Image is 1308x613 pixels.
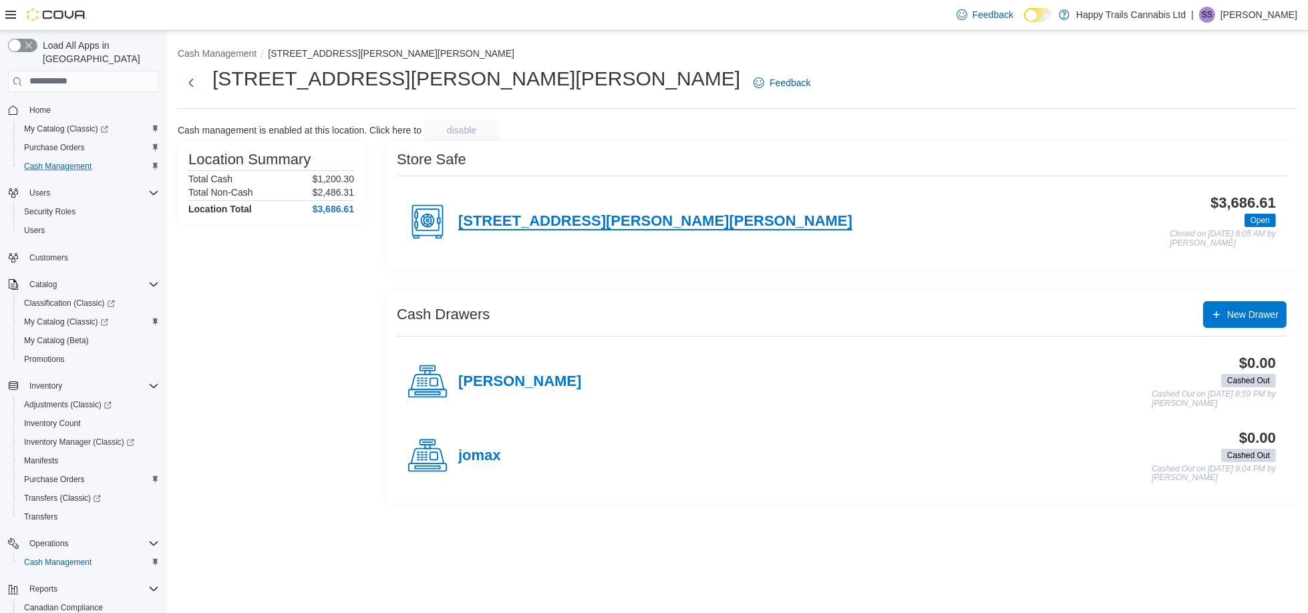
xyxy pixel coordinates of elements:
p: Cashed Out on [DATE] 9:04 PM by [PERSON_NAME] [1152,465,1276,483]
a: Adjustments (Classic) [13,395,164,414]
button: Cash Management [178,48,257,59]
button: Operations [3,534,164,553]
span: Cash Management [24,557,92,568]
span: Open [1245,214,1276,227]
span: Adjustments (Classic) [19,397,159,413]
a: My Catalog (Beta) [19,333,94,349]
span: Catalog [29,279,57,290]
button: Cash Management [13,553,164,572]
a: Inventory Manager (Classic) [13,433,164,451]
span: Reports [24,581,159,597]
a: Security Roles [19,204,81,220]
span: Canadian Compliance [24,602,103,613]
p: | [1191,7,1194,23]
p: Cash management is enabled at this location. Click here to [178,125,422,136]
span: Inventory Count [24,418,81,429]
span: My Catalog (Classic) [19,121,159,137]
a: My Catalog (Classic) [19,314,114,330]
p: $2,486.31 [313,187,354,198]
a: Users [19,222,50,238]
span: Catalog [24,276,159,292]
a: Purchase Orders [19,140,90,156]
a: Feedback [748,69,816,96]
span: Load All Apps in [GEOGRAPHIC_DATA] [37,39,159,65]
span: Dark Mode [1024,22,1025,23]
span: Cashed Out [1227,375,1270,387]
a: My Catalog (Classic) [13,313,164,331]
span: Inventory Manager (Classic) [24,437,134,447]
span: Cashed Out [1221,374,1276,387]
a: Promotions [19,351,70,367]
h3: $0.00 [1239,430,1276,446]
a: Feedback [951,1,1019,28]
span: SS [1202,7,1212,23]
img: Cova [27,8,87,21]
button: Home [3,100,164,120]
span: Purchase Orders [24,474,85,485]
span: Cashed Out [1227,449,1270,461]
button: Catalog [24,276,62,292]
span: Users [29,188,50,198]
span: Purchase Orders [19,471,159,487]
span: Reports [29,584,57,594]
h4: [PERSON_NAME] [458,373,581,391]
h3: Store Safe [397,152,466,168]
span: My Catalog (Classic) [24,124,108,134]
span: Promotions [19,351,159,367]
span: My Catalog (Beta) [24,335,89,346]
span: Transfers [24,512,57,522]
span: Inventory [29,381,62,391]
button: Purchase Orders [13,138,164,157]
a: Cash Management [19,554,97,570]
a: Manifests [19,453,63,469]
button: Manifests [13,451,164,470]
h6: Total Non-Cash [188,187,253,198]
h1: [STREET_ADDRESS][PERSON_NAME][PERSON_NAME] [212,65,740,92]
span: Feedback [973,8,1013,21]
button: Inventory [24,378,67,394]
button: Inventory [3,377,164,395]
nav: An example of EuiBreadcrumbs [178,47,1297,63]
span: Open [1251,214,1270,226]
button: disable [424,120,499,141]
span: Cash Management [24,161,92,172]
span: My Catalog (Classic) [19,314,159,330]
span: Promotions [24,354,65,365]
a: Cash Management [19,158,97,174]
span: Customers [24,249,159,266]
button: Promotions [13,350,164,369]
span: My Catalog (Classic) [24,317,108,327]
h4: $3,686.61 [313,204,354,214]
a: Classification (Classic) [19,295,120,311]
span: Adjustments (Classic) [24,399,112,410]
button: Users [24,185,55,201]
span: Manifests [19,453,159,469]
button: Reports [24,581,63,597]
button: Inventory Count [13,414,164,433]
span: Home [29,105,51,116]
button: Security Roles [13,202,164,221]
a: Adjustments (Classic) [19,397,117,413]
a: Transfers (Classic) [13,489,164,507]
span: Cash Management [19,554,159,570]
input: Dark Mode [1024,8,1052,22]
span: Operations [24,536,159,552]
h6: Total Cash [188,174,232,184]
h4: [STREET_ADDRESS][PERSON_NAME][PERSON_NAME] [458,213,852,230]
h4: jomax [458,447,501,465]
a: Inventory Manager (Classic) [19,434,140,450]
a: Purchase Orders [19,471,90,487]
button: Customers [3,248,164,267]
span: Inventory Manager (Classic) [19,434,159,450]
p: $1,200.30 [313,174,354,184]
p: Cashed Out on [DATE] 8:59 PM by [PERSON_NAME] [1152,390,1276,408]
button: Purchase Orders [13,470,164,489]
span: New Drawer [1227,308,1279,321]
a: Inventory Count [19,415,86,431]
a: Classification (Classic) [13,294,164,313]
button: Catalog [3,275,164,294]
span: My Catalog (Beta) [19,333,159,349]
span: Manifests [24,455,58,466]
span: Inventory [24,378,159,394]
a: Customers [24,250,73,266]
